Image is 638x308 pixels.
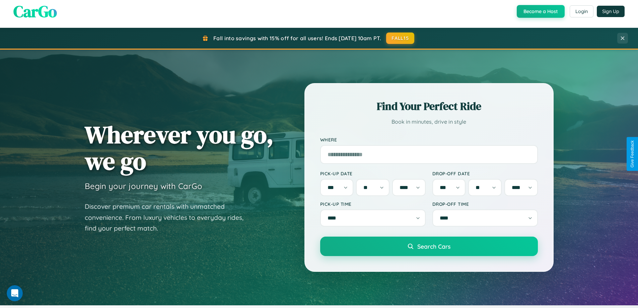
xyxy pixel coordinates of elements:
label: Where [320,137,538,142]
p: Book in minutes, drive in style [320,117,538,127]
p: Discover premium car rentals with unmatched convenience. From luxury vehicles to everyday rides, ... [85,201,252,234]
label: Pick-up Date [320,171,426,176]
button: Become a Host [517,5,565,18]
span: CarGo [13,0,57,22]
label: Pick-up Time [320,201,426,207]
button: Login [570,5,593,17]
button: Search Cars [320,237,538,256]
button: FALL15 [386,33,414,44]
label: Drop-off Time [432,201,538,207]
iframe: Intercom live chat [7,285,23,301]
span: Fall into savings with 15% off for all users! Ends [DATE] 10am PT. [213,35,381,42]
h2: Find Your Perfect Ride [320,99,538,114]
div: Give Feedback [630,140,635,168]
span: Search Cars [417,243,450,250]
h3: Begin your journey with CarGo [85,181,202,191]
button: Sign Up [597,6,625,17]
label: Drop-off Date [432,171,538,176]
h1: Wherever you go, we go [85,121,274,174]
